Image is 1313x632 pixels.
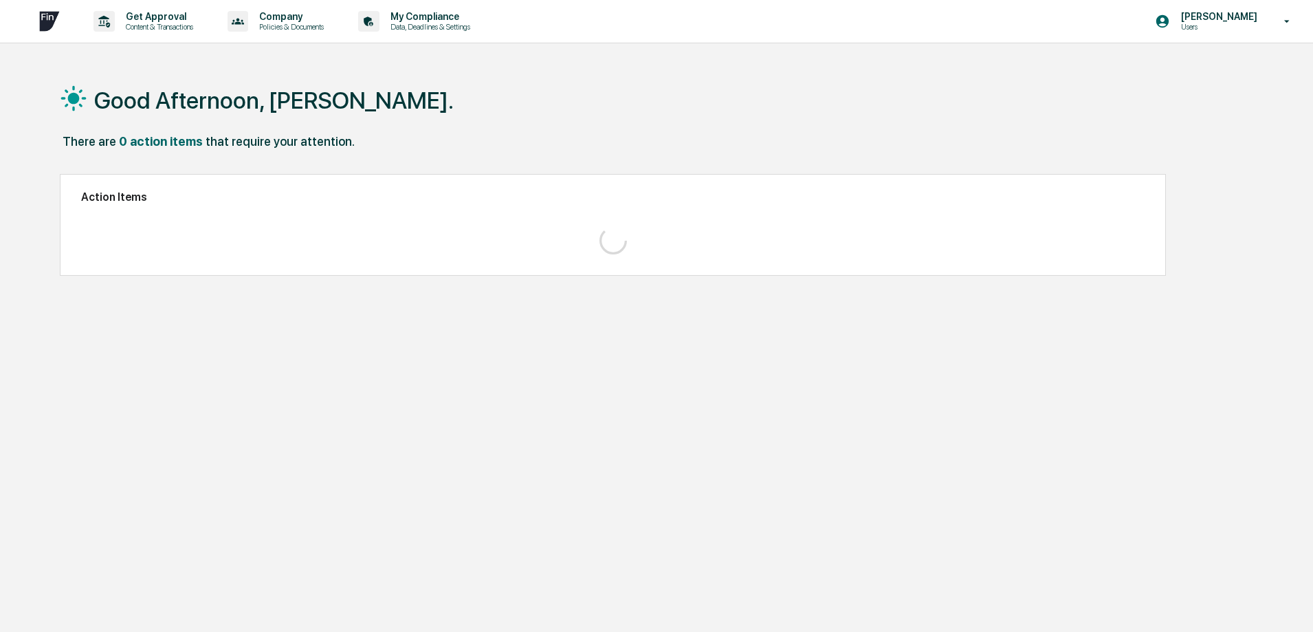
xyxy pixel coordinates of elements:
[206,134,355,149] div: that require your attention.
[379,22,477,32] p: Data, Deadlines & Settings
[379,11,477,22] p: My Compliance
[81,190,1145,204] h2: Action Items
[115,22,200,32] p: Content & Transactions
[119,134,203,149] div: 0 action items
[1170,11,1264,22] p: [PERSON_NAME]
[33,5,66,38] img: logo
[63,134,116,149] div: There are
[248,11,331,22] p: Company
[115,11,200,22] p: Get Approval
[94,87,454,114] h1: Good Afternoon, [PERSON_NAME].
[248,22,331,32] p: Policies & Documents
[1170,22,1264,32] p: Users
